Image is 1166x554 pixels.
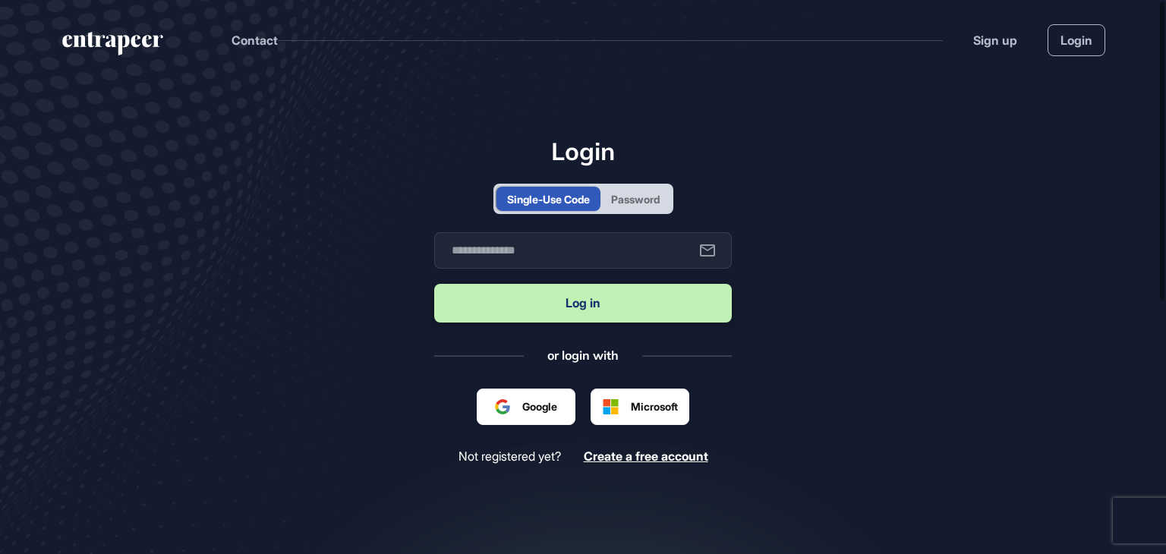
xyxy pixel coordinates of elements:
[631,398,678,414] span: Microsoft
[547,347,619,364] div: or login with
[611,191,660,207] div: Password
[1048,24,1105,56] a: Login
[61,32,165,61] a: entrapeer-logo
[584,449,708,464] a: Create a free account
[232,30,278,50] button: Contact
[507,191,590,207] div: Single-Use Code
[459,449,561,464] span: Not registered yet?
[434,284,732,323] button: Log in
[973,31,1017,49] a: Sign up
[434,137,732,165] h1: Login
